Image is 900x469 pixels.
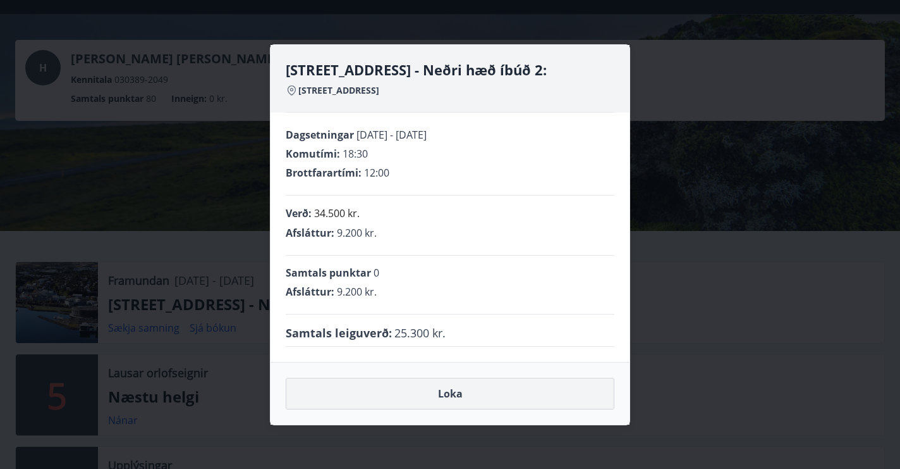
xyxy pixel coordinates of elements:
span: Samtals leiguverð : [286,325,392,341]
h4: [STREET_ADDRESS] - Neðri hæð íbúð 2: [286,60,614,79]
span: [STREET_ADDRESS] [298,84,379,97]
span: 9.200 kr. [337,226,377,240]
span: Verð : [286,206,312,220]
p: 34.500 kr. [314,206,360,221]
span: 18:30 [343,147,368,161]
span: Komutími : [286,147,340,161]
span: Samtals punktar [286,266,371,280]
span: 0 [374,266,379,280]
span: Dagsetningar [286,128,354,142]
button: Loka [286,378,614,410]
span: 25.300 kr. [394,325,446,341]
span: 9.200 kr. [337,285,377,299]
span: 12:00 [364,166,389,180]
span: Brottfarartími : [286,166,362,180]
span: [DATE] - [DATE] [356,128,427,142]
span: Afsláttur : [286,226,334,240]
span: Afsláttur : [286,285,334,299]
